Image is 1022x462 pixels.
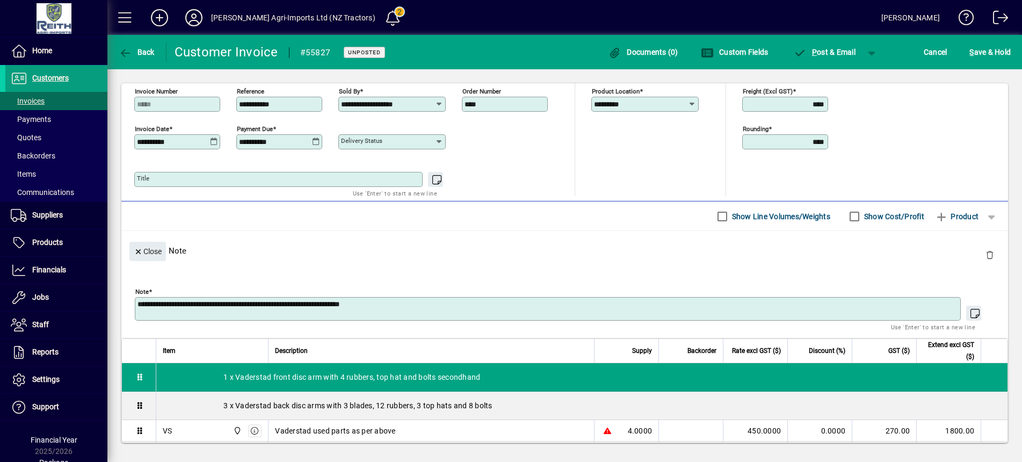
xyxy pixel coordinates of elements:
[462,88,501,95] mat-label: Order number
[698,42,771,62] button: Custom Fields
[916,420,981,442] td: 1800.00
[809,345,845,357] span: Discount (%)
[787,420,852,442] td: 0.0000
[107,42,166,62] app-page-header-button: Back
[5,92,107,110] a: Invoices
[11,133,41,142] span: Quotes
[687,345,716,357] span: Backorder
[977,242,1003,268] button: Delete
[862,211,924,222] label: Show Cost/Profit
[969,44,1011,61] span: ave & Hold
[701,48,769,56] span: Custom Fields
[142,8,177,27] button: Add
[930,207,984,226] button: Product
[881,9,940,26] div: [PERSON_NAME]
[788,42,861,62] button: Post & Email
[127,246,169,256] app-page-header-button: Close
[11,188,74,197] span: Communications
[32,293,49,301] span: Jobs
[135,125,169,133] mat-label: Invoice date
[5,147,107,165] a: Backorders
[32,74,69,82] span: Customers
[348,49,381,56] span: Unposted
[891,321,975,333] mat-hint: Use 'Enter' to start a new line
[608,48,678,56] span: Documents (0)
[5,284,107,311] a: Jobs
[32,402,59,411] span: Support
[11,115,51,124] span: Payments
[341,137,382,145] mat-label: Delivery status
[743,88,793,95] mat-label: Freight (excl GST)
[628,425,653,436] span: 4.0000
[967,42,1013,62] button: Save & Hold
[730,211,830,222] label: Show Line Volumes/Weights
[924,44,947,61] span: Cancel
[11,97,45,105] span: Invoices
[116,42,157,62] button: Back
[121,231,1008,270] div: Note
[32,348,59,356] span: Reports
[5,202,107,229] a: Suppliers
[32,320,49,329] span: Staff
[32,375,60,384] span: Settings
[812,48,817,56] span: P
[119,48,155,56] span: Back
[11,151,55,160] span: Backorders
[135,88,178,95] mat-label: Invoice number
[134,243,162,261] span: Close
[5,110,107,128] a: Payments
[275,425,395,436] span: Vaderstad used parts as per above
[32,46,52,55] span: Home
[732,345,781,357] span: Rate excl GST ($)
[177,8,211,27] button: Profile
[300,44,331,61] div: #55827
[5,183,107,201] a: Communications
[951,2,974,37] a: Knowledge Base
[5,339,107,366] a: Reports
[135,288,149,295] mat-label: Note
[237,125,273,133] mat-label: Payment due
[5,165,107,183] a: Items
[730,425,781,436] div: 450.0000
[11,170,36,178] span: Items
[632,345,652,357] span: Supply
[163,425,172,436] div: VS
[237,88,264,95] mat-label: Reference
[5,128,107,147] a: Quotes
[985,2,1009,37] a: Logout
[5,257,107,284] a: Financials
[5,229,107,256] a: Products
[129,242,166,261] button: Close
[31,436,77,444] span: Financial Year
[977,250,1003,259] app-page-header-button: Delete
[137,175,149,182] mat-label: Title
[743,125,769,133] mat-label: Rounding
[923,339,974,363] span: Extend excl GST ($)
[888,345,910,357] span: GST ($)
[32,238,63,247] span: Products
[32,265,66,274] span: Financials
[793,48,856,56] span: ost & Email
[275,345,308,357] span: Description
[921,42,950,62] button: Cancel
[32,211,63,219] span: Suppliers
[5,366,107,393] a: Settings
[163,345,176,357] span: Item
[156,363,1007,391] div: 1 x Vaderstad front disc arm with 4 rubbers, top hat and bolts secondhand
[175,44,278,61] div: Customer Invoice
[339,88,360,95] mat-label: Sold by
[5,394,107,421] a: Support
[156,392,1007,420] div: 3 x Vaderstad back disc arms with 3 blades, 12 rubbers, 3 top hats and 8 bolts
[5,312,107,338] a: Staff
[353,187,437,199] mat-hint: Use 'Enter' to start a new line
[935,208,978,225] span: Product
[852,420,916,442] td: 270.00
[606,42,681,62] button: Documents (0)
[592,88,640,95] mat-label: Product location
[5,38,107,64] a: Home
[969,48,974,56] span: S
[230,425,243,437] span: Ashburton
[211,9,375,26] div: [PERSON_NAME] Agri-Imports Ltd (NZ Tractors)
